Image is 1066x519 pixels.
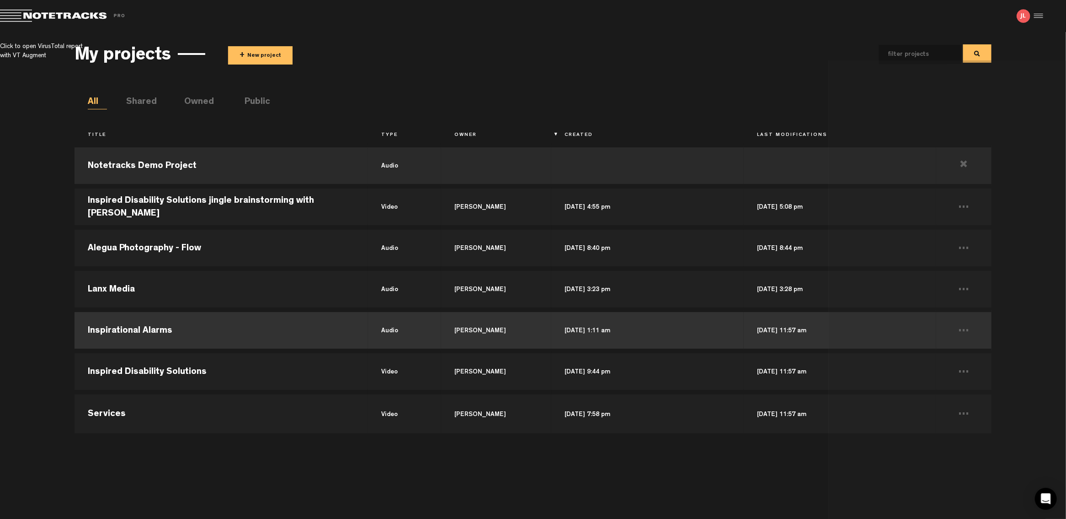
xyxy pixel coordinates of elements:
[368,145,441,186] td: audio
[368,128,441,143] th: Type
[441,351,551,392] td: [PERSON_NAME]
[228,46,293,65] button: +New project
[744,227,936,269] td: [DATE] 8:44 pm
[744,351,936,392] td: [DATE] 11:57 am
[744,310,936,351] td: [DATE] 11:57 am
[245,96,264,109] li: Public
[551,351,744,392] td: [DATE] 9:44 pm
[368,351,441,392] td: video
[368,392,441,433] td: video
[1017,9,1030,23] img: letters
[441,392,551,433] td: [PERSON_NAME]
[441,269,551,310] td: [PERSON_NAME]
[551,227,744,269] td: [DATE] 8:40 pm
[126,96,145,109] li: Shared
[75,392,368,433] td: Services
[551,269,744,310] td: [DATE] 3:23 pm
[75,186,368,227] td: Inspired Disability Solutions jingle brainstorming with [PERSON_NAME]
[368,186,441,227] td: video
[441,128,551,143] th: Owner
[1035,488,1057,510] div: Open Intercom Messenger
[744,186,936,227] td: [DATE] 5:08 pm
[551,186,744,227] td: [DATE] 4:55 pm
[551,310,744,351] td: [DATE] 1:11 am
[75,128,368,143] th: Title
[184,96,203,109] li: Owned
[441,227,551,269] td: [PERSON_NAME]
[75,351,368,392] td: Inspired Disability Solutions
[441,310,551,351] td: [PERSON_NAME]
[368,269,441,310] td: audio
[75,46,171,66] h3: My projects
[240,50,245,61] span: +
[75,310,368,351] td: Inspirational Alarms
[368,310,441,351] td: audio
[75,145,368,186] td: Notetracks Demo Project
[88,96,107,109] li: All
[744,392,936,433] td: [DATE] 11:57 am
[551,128,744,143] th: Created
[744,128,936,143] th: Last Modifications
[441,186,551,227] td: [PERSON_NAME]
[744,269,936,310] td: [DATE] 3:28 pm
[75,227,368,269] td: Alegua Photography - Flow
[368,227,441,269] td: audio
[879,45,947,64] input: filter projects
[551,392,744,433] td: [DATE] 7:58 pm
[75,269,368,310] td: Lanx Media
